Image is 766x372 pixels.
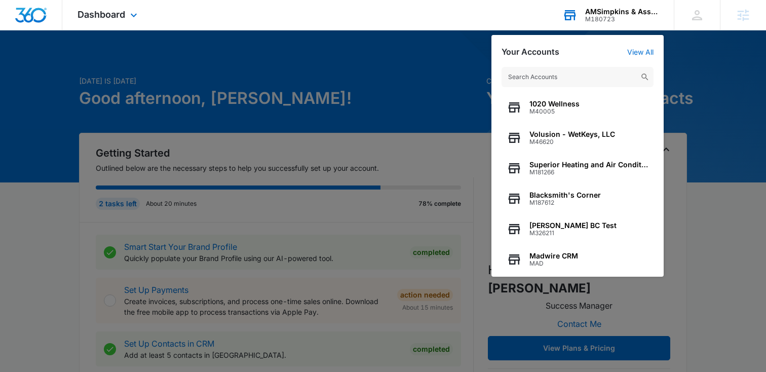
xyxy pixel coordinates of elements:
button: Blacksmith's CornerM187612 [502,183,654,214]
div: account name [585,8,659,16]
button: [PERSON_NAME] BC TestM326211 [502,214,654,244]
span: Blacksmith's Corner [529,191,601,199]
button: Volusion - WetKeys, LLCM46620 [502,123,654,153]
span: M187612 [529,199,601,206]
button: Madwire CRMMAD [502,244,654,275]
input: Search Accounts [502,67,654,87]
a: View All [627,48,654,56]
span: M181266 [529,169,648,176]
span: 1020 Wellness [529,100,580,108]
span: M40005 [529,108,580,115]
div: account id [585,16,659,23]
span: Madwire CRM [529,252,578,260]
span: Superior Heating and Air Conditioning [529,161,648,169]
span: Dashboard [78,9,125,20]
button: Superior Heating and Air ConditioningM181266 [502,153,654,183]
h2: Your Accounts [502,47,559,57]
span: [PERSON_NAME] BC Test [529,221,617,230]
span: Volusion - WetKeys, LLC [529,130,615,138]
span: M46620 [529,138,615,145]
button: 1020 WellnessM40005 [502,92,654,123]
span: M326211 [529,230,617,237]
span: MAD [529,260,578,267]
